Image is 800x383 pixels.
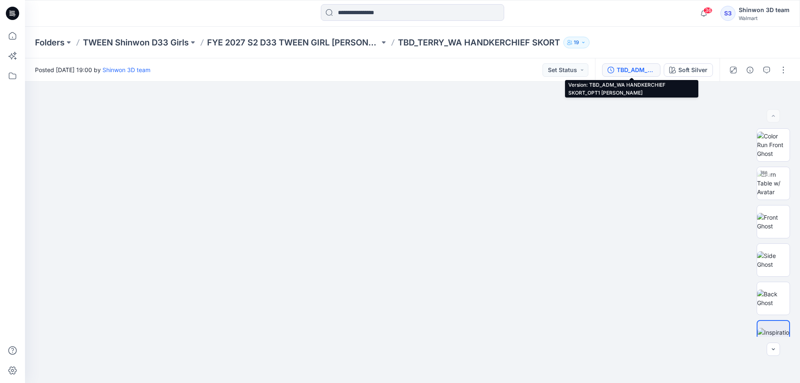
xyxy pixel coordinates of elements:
div: Shinwon 3D team [739,5,790,15]
a: Folders [35,37,65,48]
img: Color Run Front Ghost [757,132,790,158]
img: Front Ghost [757,213,790,230]
span: Posted [DATE] 19:00 by [35,65,150,74]
span: 36 [703,7,712,14]
img: Back Ghost [757,290,790,307]
a: Shinwon 3D team [102,66,150,73]
div: TBD_ADM_WA HANDKERCHIEF SKORT_OPT1 TERRY [617,65,655,75]
img: Turn Table w/ Avatar [757,170,790,196]
button: TBD_ADM_WA HANDKERCHIEF SKORT_OPT1 [PERSON_NAME] [602,63,660,77]
div: S3 [720,6,735,21]
p: 19 [574,38,579,47]
img: Side Ghost [757,251,790,269]
p: TBD_TERRY_WA HANDKERCHIEF SKORT [398,37,560,48]
a: TWEEN Shinwon D33 Girls [83,37,189,48]
div: Walmart [739,15,790,21]
div: Soft Silver [678,65,707,75]
button: Details [743,63,757,77]
button: Soft Silver [664,63,713,77]
button: 19 [563,37,590,48]
img: Inspiration Image [757,328,789,345]
a: FYE 2027 S2 D33 TWEEN GIRL [PERSON_NAME] [207,37,380,48]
